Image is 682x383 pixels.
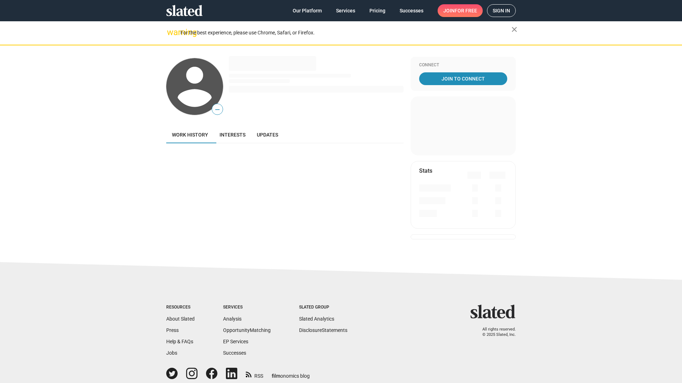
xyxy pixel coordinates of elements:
span: — [212,105,223,114]
a: Services [330,4,361,17]
div: Resources [166,305,195,310]
span: Join To Connect [421,72,506,85]
span: for free [455,4,477,17]
span: Our Platform [293,4,322,17]
a: Our Platform [287,4,328,17]
div: Slated Group [299,305,347,310]
a: EP Services [223,339,248,344]
mat-icon: close [510,25,519,34]
mat-icon: warning [167,28,175,37]
a: Joinfor free [438,4,483,17]
a: Jobs [166,350,177,356]
mat-card-title: Stats [419,167,432,174]
span: Work history [172,132,208,138]
div: Services [223,305,271,310]
a: About Slated [166,316,195,322]
a: DisclosureStatements [299,327,347,333]
p: All rights reserved. © 2025 Slated, Inc. [475,327,516,337]
a: Sign in [487,4,516,17]
a: Help & FAQs [166,339,193,344]
a: RSS [246,368,263,379]
a: Work history [166,126,214,143]
a: Successes [394,4,429,17]
a: Analysis [223,316,242,322]
span: film [272,373,280,379]
span: Interests [220,132,245,138]
span: Successes [400,4,423,17]
a: OpportunityMatching [223,327,271,333]
a: Pricing [364,4,391,17]
a: Updates [251,126,284,143]
a: Interests [214,126,251,143]
div: For the best experience, please use Chrome, Safari, or Firefox. [180,28,511,38]
a: filmonomics blog [272,367,310,379]
span: Updates [257,132,278,138]
span: Join [443,4,477,17]
a: Slated Analytics [299,316,334,322]
a: Join To Connect [419,72,507,85]
span: Services [336,4,355,17]
span: Sign in [493,5,510,17]
span: Pricing [369,4,385,17]
a: Successes [223,350,246,356]
a: Press [166,327,179,333]
div: Connect [419,62,507,68]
